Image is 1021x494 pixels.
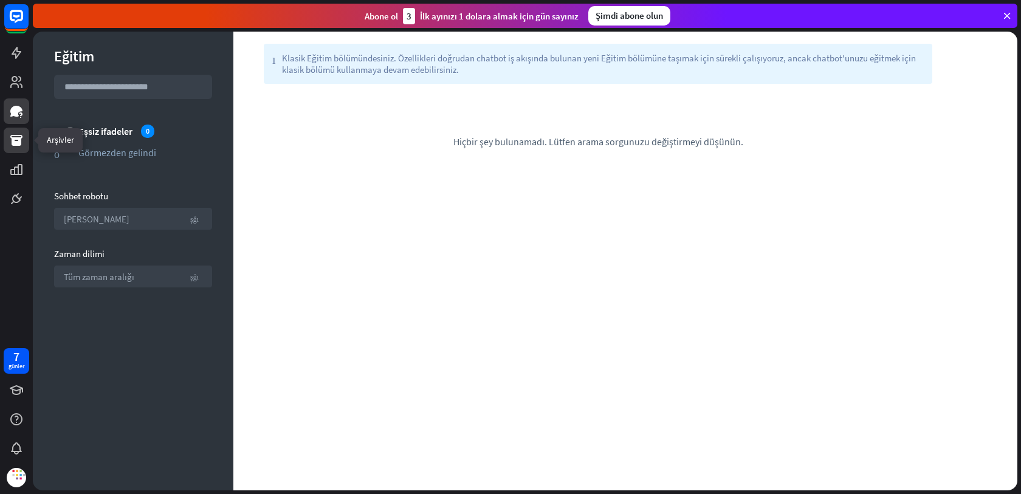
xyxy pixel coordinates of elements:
[54,47,94,66] font: Eğitim
[54,148,65,159] font: görmezden gelindi
[54,190,108,202] font: Sohbet robotu
[146,126,150,136] font: 0
[365,10,398,22] font: Abone ol
[64,271,134,283] font: Tüm zaman aralığı
[13,349,19,364] font: 7
[54,125,77,137] font: eşleşmeyen_ifadeler
[10,5,46,41] button: LiveChat sohbet widget'ını açın
[190,215,202,222] font: aşağı ok
[4,348,29,374] a: 7 günler
[54,248,105,259] font: Zaman dilimi
[78,125,132,137] font: Eşsiz ifadeler
[272,52,276,64] font: yardım
[420,10,579,22] font: İlk ayınızı 1 dolara almak için gün sayınız
[78,146,156,159] font: Görmezden gelindi
[9,362,24,370] font: günler
[596,10,663,21] font: Şimdi abone olun
[282,52,916,75] font: Klasik Eğitim bölümündesiniz. Özellikleri doğrudan chatbot iş akışında bulunan yeni Eğitim bölümü...
[190,273,202,280] font: aşağı ok
[64,213,129,225] font: [PERSON_NAME]
[453,136,743,148] font: Hiçbir şey bulunamadı. Lütfen arama sorgunuzu değiştirmeyi düşünün.
[407,10,411,22] font: 3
